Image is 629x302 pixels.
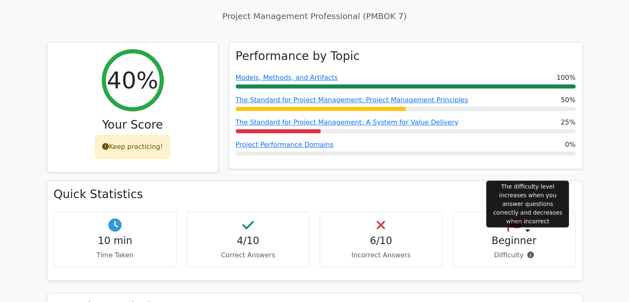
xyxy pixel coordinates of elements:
a: Models, Methods, and Artifacts [236,74,338,81]
p: Project Management Professional (PMBOK 7) [47,10,583,22]
h4: 10 min [61,235,170,247]
h4: 4/10 [194,235,303,247]
span: 100% [557,73,576,83]
a: Project Performance Domains [236,141,334,149]
p: Difficulty [459,250,569,260]
span: 25% [561,117,576,127]
div: The difficulty level increases when you answer questions correctly and decreases when incorrect [486,180,569,227]
span: 50% [561,95,576,105]
h3: Performance by Topic [236,49,360,63]
a: The Standard for Project Management: Project Management Principles [236,96,468,104]
h4: Beginner [459,235,569,247]
div: Keep practicing! [95,135,170,159]
p: Time Taken [61,250,170,260]
p: Incorrect Answers [327,250,436,260]
h2: 40% [107,66,158,94]
h4: 6/10 [327,235,436,247]
span: 0% [565,140,575,150]
a: The Standard for Project Management: A System for Value Delivery [236,118,459,126]
p: Correct Answers [194,250,303,260]
h3: Quick Statistics [54,187,576,201]
h3: Your Score [54,118,212,132]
